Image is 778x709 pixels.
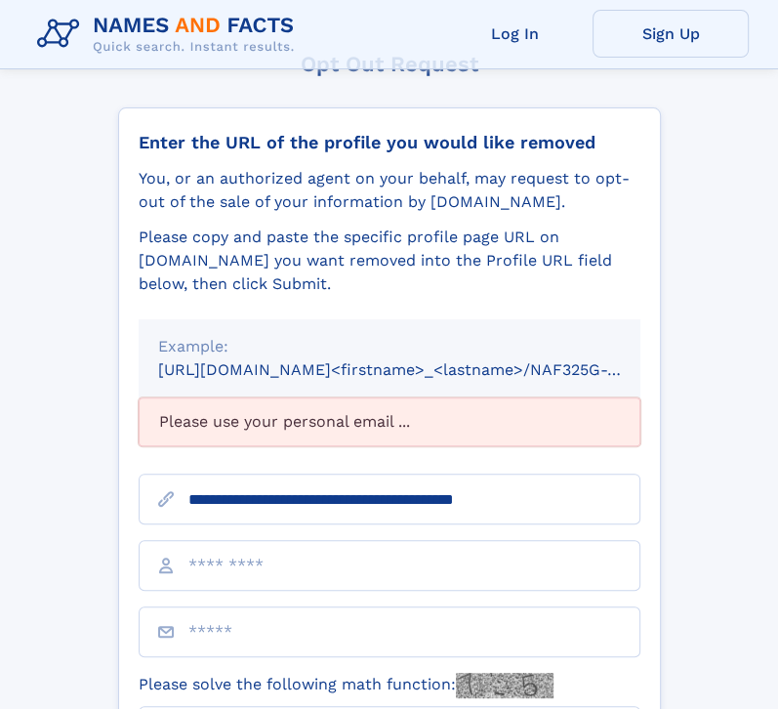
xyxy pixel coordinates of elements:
small: [URL][DOMAIN_NAME]<firstname>_<lastname>/NAF325G-xxxxxxxx [158,360,677,379]
div: Please copy and paste the specific profile page URL on [DOMAIN_NAME] you want removed into the Pr... [139,226,640,296]
label: Please solve the following math function: [139,673,553,698]
a: Sign Up [593,10,749,58]
div: Please use your personal email ... [139,397,640,446]
div: Enter the URL of the profile you would like removed [139,132,640,153]
a: Log In [436,10,593,58]
div: You, or an authorized agent on your behalf, may request to opt-out of the sale of your informatio... [139,167,640,214]
div: Example: [158,335,621,358]
img: Logo Names and Facts [29,8,310,61]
